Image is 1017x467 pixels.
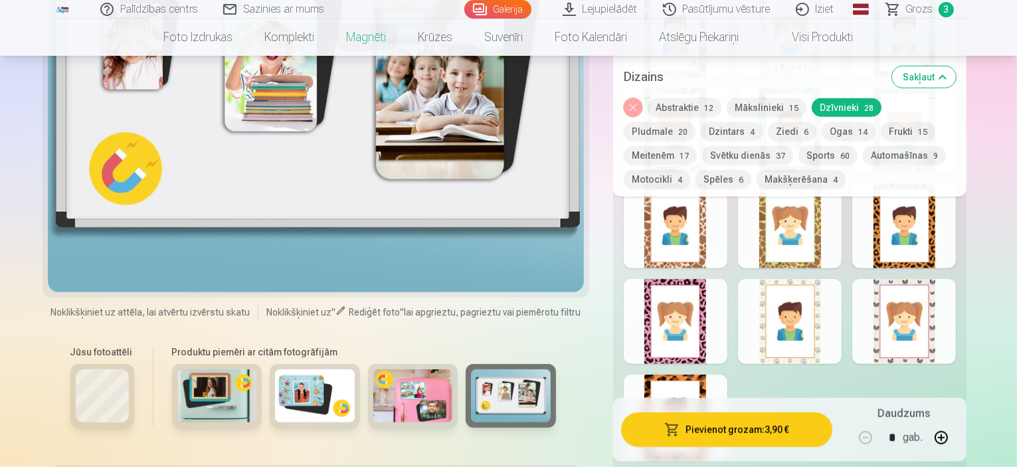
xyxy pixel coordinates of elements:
[812,98,881,117] button: Dzīvnieki28
[648,98,721,117] button: Abstraktie12
[331,307,335,318] span: "
[539,19,644,56] a: Foto kalendāri
[840,151,850,161] span: 60
[695,170,751,189] button: Spēles6
[863,146,946,165] button: Automašīnas9
[755,19,870,56] a: Visi produkti
[403,19,469,56] a: Krūzes
[918,128,927,137] span: 15
[702,146,793,165] button: Svētku dienās37
[624,68,882,86] h5: Dizains
[644,19,755,56] a: Atslēgu piekariņi
[903,422,923,454] div: gab.
[892,66,956,88] button: Sakļaut
[701,122,763,141] button: Dzintars4
[50,306,250,319] span: Noklikšķiniet uz attēla, lai atvērtu izvērstu skatu
[249,19,331,56] a: Komplekti
[349,307,400,318] span: Rediģēt foto
[400,307,404,318] span: "
[739,175,743,185] span: 6
[624,122,695,141] button: Pludmale20
[331,19,403,56] a: Magnēti
[624,170,690,189] button: Motocikli4
[266,307,331,318] span: Noklikšķiniet uz
[750,128,755,137] span: 4
[878,406,930,422] h5: Daudzums
[804,128,808,137] span: 6
[469,19,539,56] a: Suvenīri
[167,345,561,359] h6: Produktu piemēri ar citām fotogrāfijām
[148,19,249,56] a: Foto izdrukas
[789,104,798,113] span: 15
[933,151,938,161] span: 9
[624,146,697,165] button: Meitenēm17
[70,345,134,359] h6: Jūsu fotoattēli
[833,175,838,185] span: 4
[906,1,933,17] span: Grozs
[757,170,846,189] button: Makšķerēšana4
[776,151,785,161] span: 37
[822,122,876,141] button: Ogas14
[680,151,689,161] span: 17
[678,175,682,185] span: 4
[798,146,858,165] button: Sports60
[704,104,713,113] span: 12
[768,122,816,141] button: Ziedi6
[881,122,935,141] button: Frukti15
[727,98,806,117] button: Mākslinieki15
[939,2,954,17] span: 3
[404,307,581,318] span: lai apgrieztu, pagrieztu vai piemērotu filtru
[678,128,688,137] span: 20
[56,5,70,13] img: /fa1
[864,104,874,113] span: 28
[858,128,868,137] span: 14
[621,413,833,447] button: Pievienot grozam:3,90 €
